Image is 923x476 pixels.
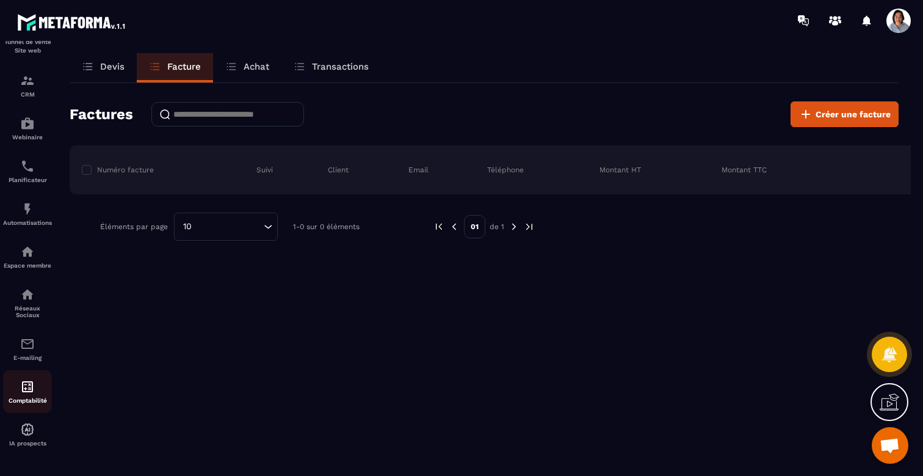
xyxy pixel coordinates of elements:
img: prev [433,221,444,232]
p: Montant HT [599,165,641,175]
p: CRM [3,91,52,98]
p: Transactions [312,61,369,72]
img: automations [20,202,35,216]
p: 01 [464,215,485,238]
p: E-mailing [3,354,52,361]
img: automations [20,422,35,437]
h2: Factures [70,102,133,126]
a: Devis [70,53,137,82]
p: Numéro facture [97,165,154,175]
a: automationsautomationsWebinaire [3,107,52,150]
img: accountant [20,379,35,394]
a: social-networksocial-networkRéseaux Sociaux [3,278,52,328]
p: Téléphone [487,165,524,175]
a: automationsautomationsAutomatisations [3,192,52,235]
img: prev [449,221,460,232]
p: Espace membre [3,262,52,269]
a: schedulerschedulerPlanificateur [3,150,52,192]
p: Réseaux Sociaux [3,305,52,318]
p: Éléments par page [100,222,168,231]
img: logo [17,11,127,33]
a: automationsautomationsEspace membre [3,235,52,278]
p: Tunnel de vente Site web [3,38,52,55]
img: automations [20,116,35,131]
a: emailemailE-mailing [3,328,52,370]
p: Email [408,165,429,175]
p: Facture [167,61,201,72]
p: Suivi [256,165,273,175]
img: next [509,221,519,232]
input: Search for option [196,220,261,233]
span: 10 [179,220,196,233]
a: formationformationCRM [3,64,52,107]
a: Facture [137,53,213,82]
img: automations [20,244,35,259]
p: 1-0 sur 0 éléments [293,222,360,231]
p: Automatisations [3,219,52,226]
p: Devis [100,61,125,72]
p: de 1 [490,222,504,232]
img: scheduler [20,159,35,174]
p: Comptabilité [3,397,52,404]
p: Achat [244,61,269,72]
img: social-network [20,287,35,302]
button: Créer une facture [791,101,899,127]
a: accountantaccountantComptabilité [3,370,52,413]
img: next [524,221,535,232]
p: Planificateur [3,177,52,183]
span: Créer une facture [816,108,891,120]
p: IA prospects [3,440,52,447]
p: Montant TTC [722,165,767,175]
img: email [20,337,35,351]
p: Client [328,165,349,175]
p: Webinaire [3,134,52,141]
a: Open chat [872,427,908,464]
div: Search for option [174,213,278,241]
img: formation [20,73,35,88]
